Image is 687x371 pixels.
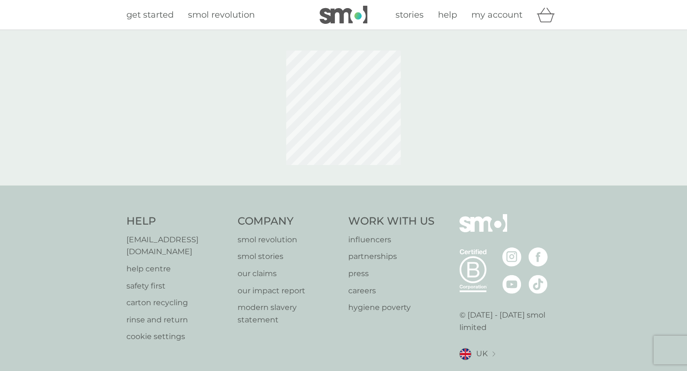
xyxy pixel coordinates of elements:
[238,214,339,229] h4: Company
[537,5,561,24] div: basket
[320,6,367,24] img: smol
[238,268,339,280] a: our claims
[396,10,424,20] span: stories
[126,234,228,258] a: [EMAIL_ADDRESS][DOMAIN_NAME]
[348,285,435,297] a: careers
[126,297,228,309] a: carton recycling
[348,268,435,280] a: press
[502,247,521,267] img: visit the smol Instagram page
[238,234,339,246] a: smol revolution
[471,10,522,20] span: my account
[492,351,495,357] img: select a new location
[459,309,561,333] p: © [DATE] - [DATE] smol limited
[188,8,255,22] a: smol revolution
[126,263,228,275] a: help centre
[188,10,255,20] span: smol revolution
[126,10,174,20] span: get started
[348,234,435,246] a: influencers
[529,275,548,294] img: visit the smol Tiktok page
[438,10,457,20] span: help
[126,214,228,229] h4: Help
[438,8,457,22] a: help
[348,301,435,314] a: hygiene poverty
[396,8,424,22] a: stories
[529,247,548,267] img: visit the smol Facebook page
[126,314,228,326] a: rinse and return
[126,280,228,292] a: safety first
[126,8,174,22] a: get started
[348,250,435,263] a: partnerships
[126,330,228,343] a: cookie settings
[238,301,339,326] a: modern slavery statement
[476,348,488,360] span: UK
[459,214,507,247] img: smol
[471,8,522,22] a: my account
[459,348,471,360] img: UK flag
[348,214,435,229] h4: Work With Us
[502,275,521,294] img: visit the smol Youtube page
[238,285,339,297] a: our impact report
[238,250,339,263] a: smol stories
